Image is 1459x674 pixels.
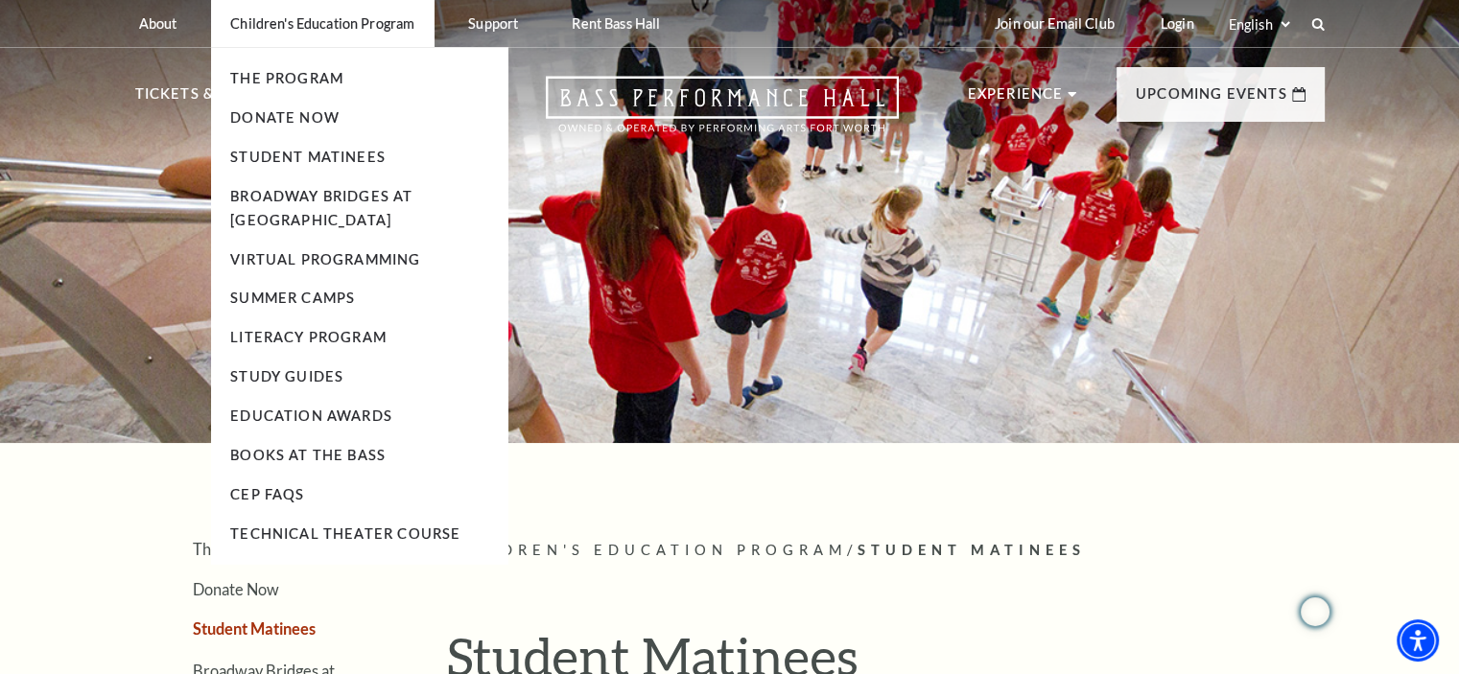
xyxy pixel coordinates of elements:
[1136,82,1287,117] p: Upcoming Events
[230,329,387,345] a: Literacy Program
[230,15,414,32] p: Children's Education Program
[230,188,412,228] a: Broadway Bridges at [GEOGRAPHIC_DATA]
[230,251,420,267] a: Virtual Programming
[1225,15,1293,34] select: Select:
[135,82,279,117] p: Tickets & Events
[230,368,343,384] a: Study Guides
[468,15,518,32] p: Support
[139,15,177,32] p: About
[447,539,1325,563] p: /
[857,542,1085,558] span: Student Matinees
[230,486,304,502] a: CEP Faqs
[447,542,847,558] span: Children's Education Program
[230,149,386,165] a: Student Matinees
[230,109,340,126] a: Donate Now
[968,82,1064,117] p: Experience
[1397,619,1439,662] div: Accessibility Menu
[193,540,282,558] a: The Program
[230,290,355,306] a: Summer Camps
[193,580,279,598] a: Donate Now
[230,447,386,463] a: Books At The Bass
[477,76,968,151] a: Open this option
[230,525,460,542] a: Technical Theater Course
[230,407,392,424] a: Education Awards
[572,15,660,32] p: Rent Bass Hall
[230,70,343,86] a: The Program
[193,619,316,638] a: Student Matinees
